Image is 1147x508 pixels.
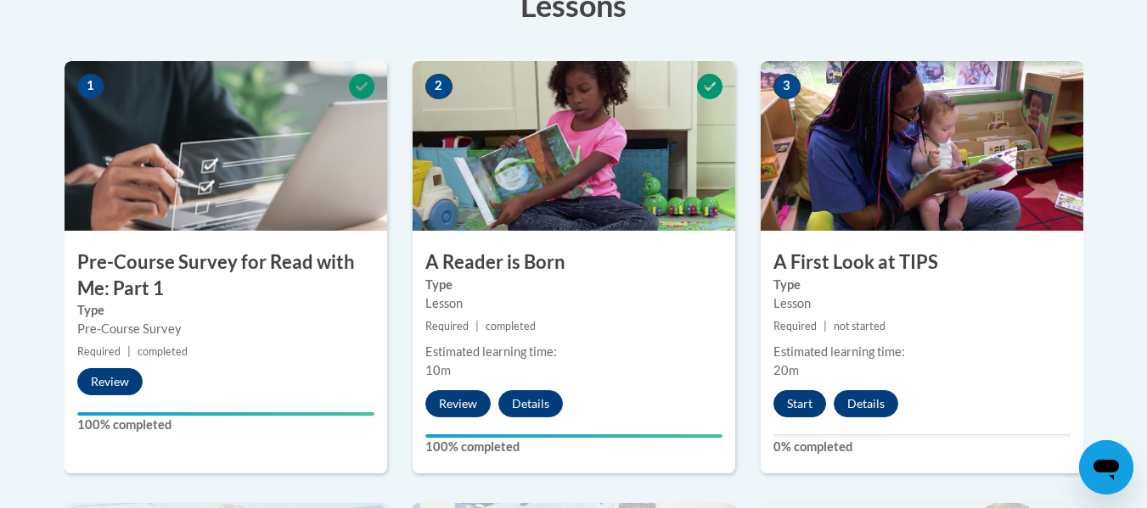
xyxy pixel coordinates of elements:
[773,276,1071,294] label: Type
[425,438,722,456] label: 100% completed
[834,390,898,417] button: Details
[1079,440,1133,494] iframe: Button to launch messaging window
[65,61,387,231] img: Course Image
[498,390,563,417] button: Details
[773,320,817,332] span: Required
[77,345,121,358] span: Required
[834,320,886,332] span: not started
[824,320,827,332] span: |
[425,343,722,361] div: Estimated learning time:
[425,294,722,313] div: Lesson
[77,416,374,434] label: 100% completed
[127,345,131,358] span: |
[761,249,1083,276] h3: A First Look at TIPS
[475,320,479,332] span: |
[138,345,188,358] span: completed
[773,438,1071,456] label: 0% completed
[425,74,453,99] span: 2
[77,412,374,416] div: Your progress
[761,61,1083,231] img: Course Image
[425,363,451,377] span: 10m
[486,320,536,332] span: completed
[773,294,1071,313] div: Lesson
[77,301,374,320] label: Type
[773,363,799,377] span: 20m
[77,74,104,99] span: 1
[77,368,143,395] button: Review
[773,343,1071,361] div: Estimated learning time:
[773,390,826,417] button: Start
[425,276,722,294] label: Type
[425,390,491,417] button: Review
[773,74,801,99] span: 3
[425,320,469,332] span: Required
[65,249,387,302] h3: Pre-Course Survey for Read with Me: Part 1
[413,61,735,231] img: Course Image
[413,249,735,276] h3: A Reader is Born
[425,434,722,438] div: Your progress
[77,320,374,338] div: Pre-Course Survey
